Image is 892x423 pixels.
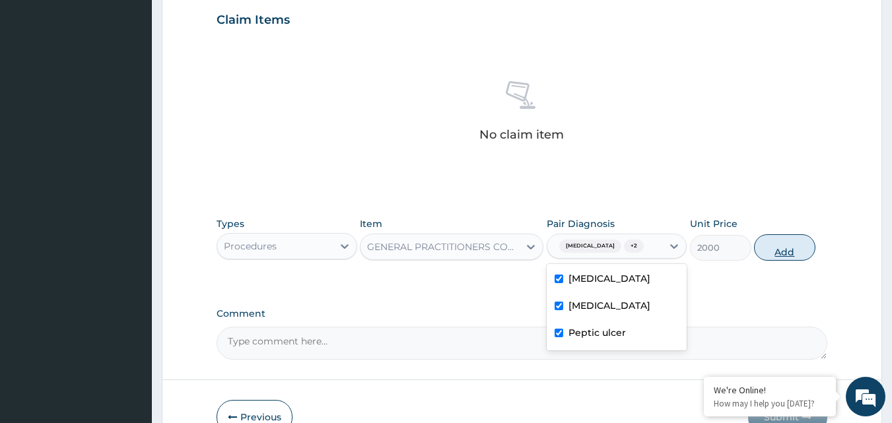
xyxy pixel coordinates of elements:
[568,299,650,312] label: [MEDICAL_DATA]
[624,240,644,253] span: + 2
[69,74,222,91] div: Chat with us now
[360,217,382,230] label: Item
[217,13,290,28] h3: Claim Items
[568,272,650,285] label: [MEDICAL_DATA]
[690,217,738,230] label: Unit Price
[217,218,244,230] label: Types
[559,240,621,253] span: [MEDICAL_DATA]
[367,240,520,253] div: GENERAL PRACTITIONERS CONSULTATION FIRST VISIT
[479,128,564,141] p: No claim item
[714,398,826,409] p: How may I help you today?
[24,66,53,99] img: d_794563401_company_1708531726252_794563401
[217,308,828,319] label: Comment
[7,282,252,329] textarea: Type your message and hit 'Enter'
[568,326,626,339] label: Peptic ulcer
[224,240,277,253] div: Procedures
[547,217,615,230] label: Pair Diagnosis
[754,234,815,261] button: Add
[217,7,248,38] div: Minimize live chat window
[77,127,182,261] span: We're online!
[714,384,826,396] div: We're Online!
